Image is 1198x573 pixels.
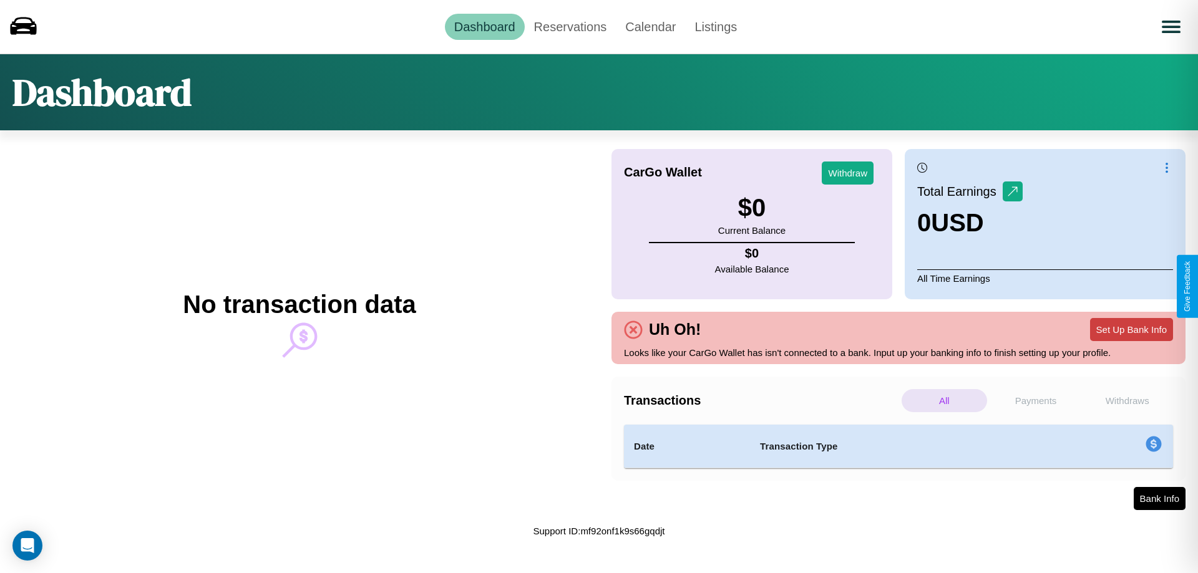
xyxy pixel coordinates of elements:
[718,194,786,222] h3: $ 0
[1090,318,1173,341] button: Set Up Bank Info
[902,389,987,412] p: All
[616,14,685,40] a: Calendar
[718,222,786,239] p: Current Balance
[445,14,525,40] a: Dashboard
[917,269,1173,287] p: All Time Earnings
[715,246,789,261] h4: $ 0
[1134,487,1186,510] button: Bank Info
[643,320,707,339] h4: Uh Oh!
[715,261,789,277] p: Available Balance
[624,165,702,180] h4: CarGo Wallet
[760,439,1043,454] h4: Transaction Type
[1154,9,1189,44] button: Open menu
[1183,261,1192,312] div: Give Feedback
[634,439,740,454] h4: Date
[525,14,616,40] a: Reservations
[1084,389,1170,412] p: Withdraws
[183,291,416,319] h2: No transaction data
[533,522,665,539] p: Support ID: mf92onf1k9s66gqdjt
[624,425,1173,468] table: simple table
[624,344,1173,361] p: Looks like your CarGo Wallet has isn't connected to a bank. Input up your banking info to finish ...
[685,14,746,40] a: Listings
[624,393,898,408] h4: Transactions
[917,209,1023,237] h3: 0 USD
[12,531,42,561] div: Open Intercom Messenger
[993,389,1079,412] p: Payments
[822,161,874,185] button: Withdraw
[917,180,1003,203] p: Total Earnings
[12,67,192,118] h1: Dashboard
